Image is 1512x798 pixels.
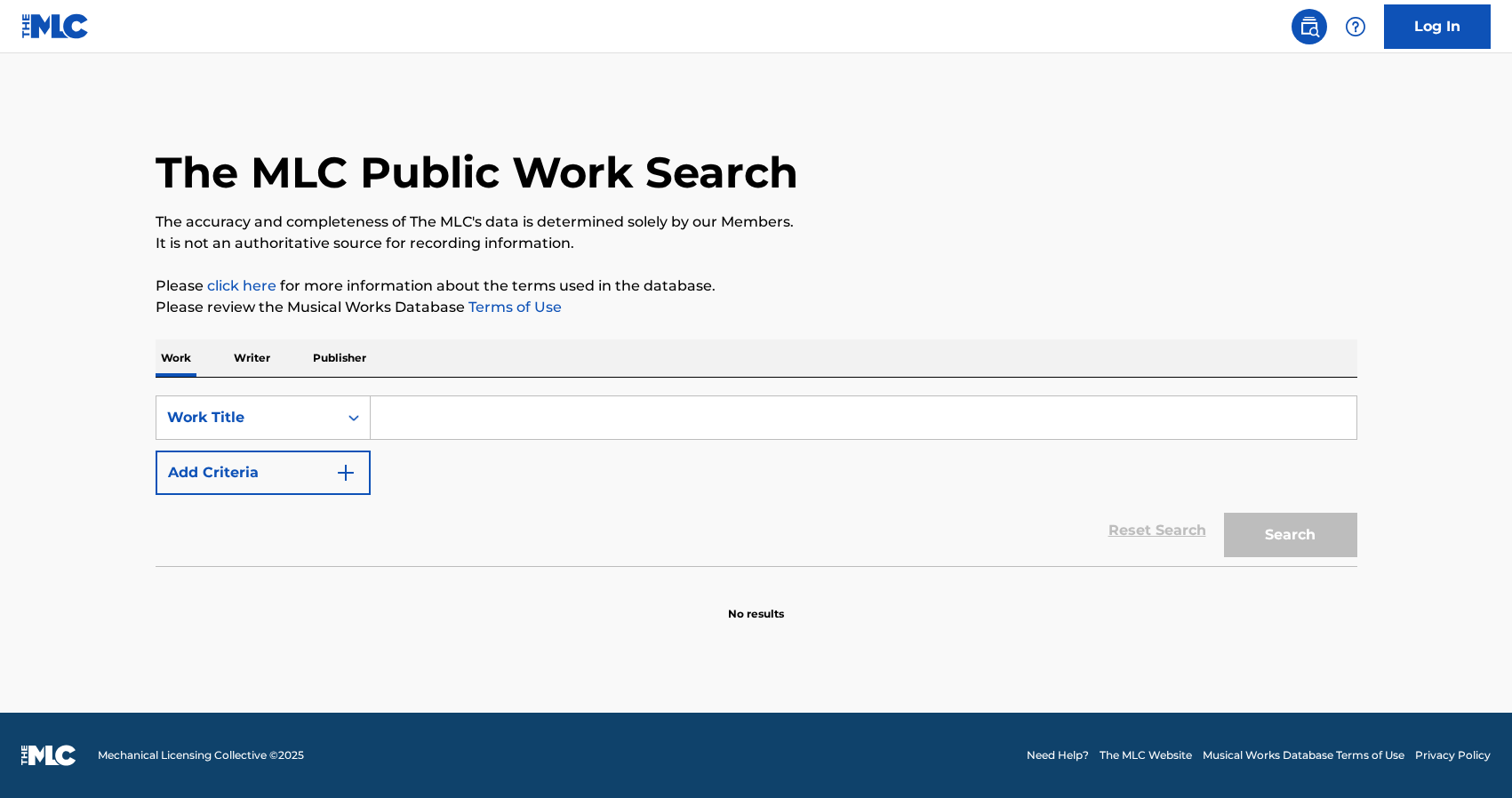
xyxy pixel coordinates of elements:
p: It is not an authoritative source for recording information. [156,233,1357,254]
img: help [1345,16,1366,37]
span: Mechanical Licensing Collective © 2025 [98,747,304,763]
img: search [1299,16,1320,37]
a: Privacy Policy [1415,747,1491,763]
p: Please review the Musical Works Database [156,297,1357,318]
a: click here [207,277,276,294]
p: The accuracy and completeness of The MLC's data is determined solely by our Members. [156,211,1357,233]
a: Log In [1384,4,1491,49]
a: Public Search [1292,9,1327,44]
h1: The MLC Public Work Search [156,146,798,199]
img: MLC Logo [21,13,90,39]
p: Work [156,339,196,377]
a: Musical Works Database Terms of Use [1203,747,1404,763]
a: Terms of Use [465,299,562,315]
img: 9d2ae6d4665cec9f34b9.svg [335,462,356,483]
iframe: Chat Widget [1423,713,1512,798]
p: No results [728,585,784,622]
div: Work Title [167,407,327,428]
a: The MLC Website [1100,747,1192,763]
a: Need Help? [1027,747,1089,763]
form: Search Form [156,395,1357,566]
div: Help [1338,9,1373,44]
button: Add Criteria [156,451,371,495]
p: Please for more information about the terms used in the database. [156,275,1357,297]
p: Publisher [308,339,372,377]
img: logo [21,745,76,766]
p: Writer [228,339,276,377]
